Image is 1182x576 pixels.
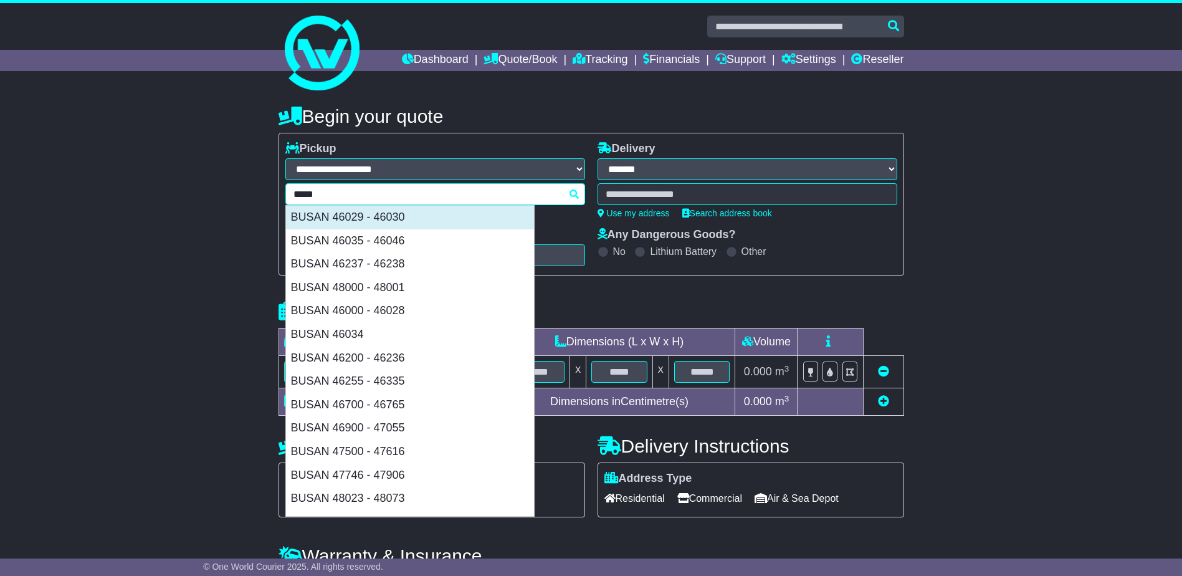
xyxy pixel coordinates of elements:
[573,50,627,71] a: Tracking
[286,393,534,417] div: BUSAN 46700 - 46765
[604,472,692,486] label: Address Type
[503,329,735,356] td: Dimensions (L x W x H)
[598,208,670,218] a: Use my address
[598,436,904,456] h4: Delivery Instructions
[775,395,789,408] span: m
[286,440,534,464] div: BUSAN 47500 - 47616
[286,416,534,440] div: BUSAN 46900 - 47055
[744,395,772,408] span: 0.000
[286,464,534,487] div: BUSAN 47746 - 47906
[735,329,798,356] td: Volume
[285,142,336,156] label: Pickup
[741,246,766,257] label: Other
[279,301,435,322] h4: Package details |
[878,365,889,378] a: Remove this item
[279,388,383,416] td: Total
[784,394,789,403] sup: 3
[503,388,735,416] td: Dimensions in Centimetre(s)
[279,436,585,456] h4: Pickup Instructions
[279,106,904,127] h4: Begin your quote
[775,365,789,378] span: m
[650,246,717,257] label: Lithium Battery
[604,489,665,508] span: Residential
[682,208,772,218] a: Search address book
[286,299,534,323] div: BUSAN 46000 - 46028
[286,487,534,511] div: BUSAN 48023 - 48073
[286,370,534,393] div: BUSAN 46255 - 46335
[286,323,534,347] div: BUSAN 46034
[286,347,534,370] div: BUSAN 46200 - 46236
[484,50,557,71] a: Quote/Book
[286,252,534,276] div: BUSAN 46237 - 46238
[279,329,383,356] td: Type
[402,50,469,71] a: Dashboard
[570,356,586,388] td: x
[285,183,585,205] typeahead: Please provide city
[781,50,836,71] a: Settings
[652,356,669,388] td: x
[279,545,904,566] h4: Warranty & Insurance
[677,489,742,508] span: Commercial
[286,229,534,253] div: BUSAN 46035 - 46046
[784,364,789,373] sup: 3
[286,206,534,229] div: BUSAN 46029 - 46030
[286,276,534,300] div: BUSAN 48000 - 48001
[598,142,655,156] label: Delivery
[286,511,534,534] div: BUSAN 48200 - 48318
[643,50,700,71] a: Financials
[851,50,903,71] a: Reseller
[715,50,766,71] a: Support
[755,489,839,508] span: Air & Sea Depot
[744,365,772,378] span: 0.000
[598,228,736,242] label: Any Dangerous Goods?
[613,246,626,257] label: No
[878,395,889,408] a: Add new item
[203,562,383,572] span: © One World Courier 2025. All rights reserved.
